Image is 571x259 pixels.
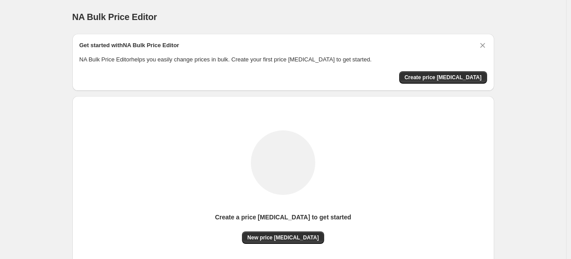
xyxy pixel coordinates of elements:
p: Create a price [MEDICAL_DATA] to get started [215,213,351,222]
span: New price [MEDICAL_DATA] [247,234,319,241]
h2: Get started with NA Bulk Price Editor [79,41,179,50]
button: Create price change job [399,71,487,84]
span: NA Bulk Price Editor [72,12,157,22]
p: NA Bulk Price Editor helps you easily change prices in bulk. Create your first price [MEDICAL_DAT... [79,55,487,64]
button: New price [MEDICAL_DATA] [242,231,324,244]
button: Dismiss card [478,41,487,50]
span: Create price [MEDICAL_DATA] [404,74,482,81]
